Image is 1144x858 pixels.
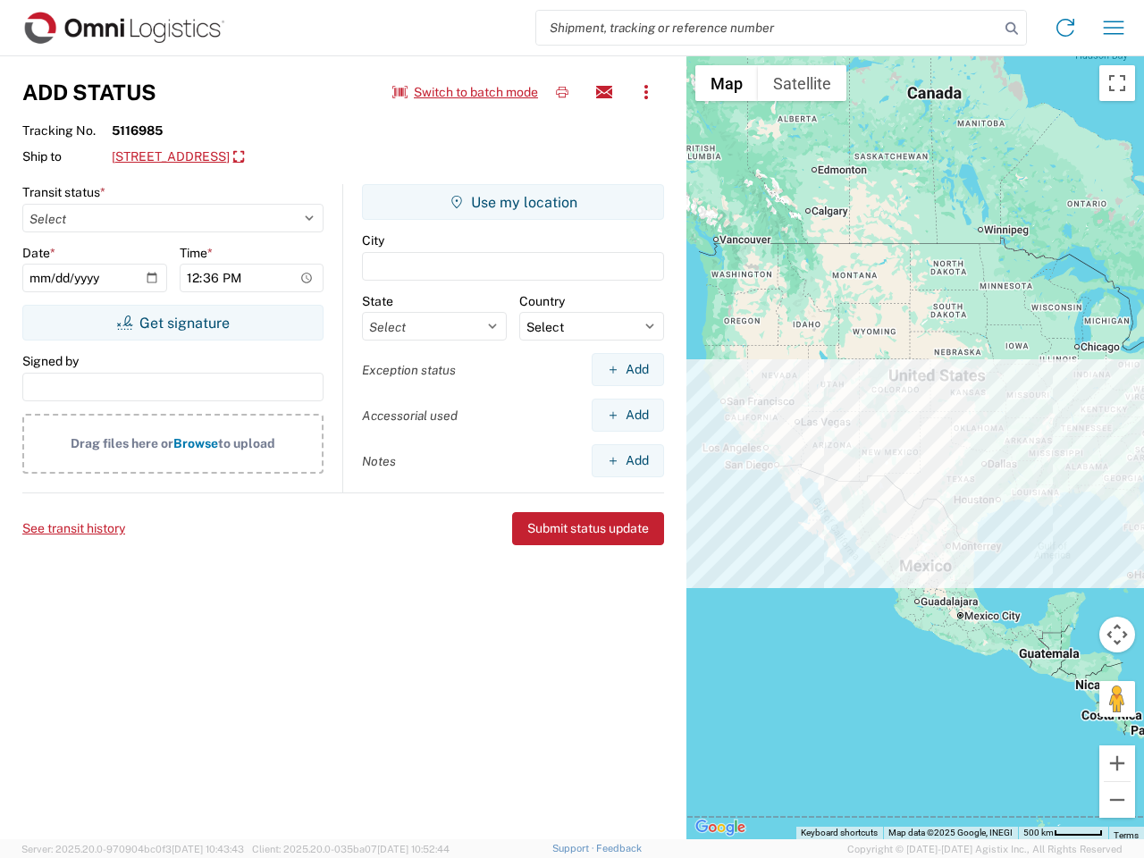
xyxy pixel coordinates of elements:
[22,184,105,200] label: Transit status
[596,843,642,854] a: Feedback
[1099,782,1135,818] button: Zoom out
[592,399,664,432] button: Add
[695,65,758,101] button: Show street map
[362,184,664,220] button: Use my location
[22,305,324,341] button: Get signature
[71,436,173,450] span: Drag files here or
[552,843,597,854] a: Support
[22,353,79,369] label: Signed by
[512,512,664,545] button: Submit status update
[1023,828,1054,837] span: 500 km
[1099,617,1135,652] button: Map camera controls
[173,436,218,450] span: Browse
[180,245,213,261] label: Time
[21,844,244,854] span: Server: 2025.20.0-970904bc0f3
[112,142,244,172] a: [STREET_ADDRESS]
[758,65,846,101] button: Show satellite imagery
[801,827,878,839] button: Keyboard shortcuts
[592,444,664,477] button: Add
[1018,827,1108,839] button: Map Scale: 500 km per 51 pixels
[536,11,999,45] input: Shipment, tracking or reference number
[592,353,664,386] button: Add
[112,122,163,139] strong: 5116985
[691,816,750,839] a: Open this area in Google Maps (opens a new window)
[362,362,456,378] label: Exception status
[362,293,393,309] label: State
[362,408,458,424] label: Accessorial used
[888,828,1013,837] span: Map data ©2025 Google, INEGI
[847,841,1123,857] span: Copyright © [DATE]-[DATE] Agistix Inc., All Rights Reserved
[22,122,112,139] span: Tracking No.
[1114,830,1139,840] a: Terms
[691,816,750,839] img: Google
[1099,681,1135,717] button: Drag Pegman onto the map to open Street View
[22,514,125,543] button: See transit history
[22,80,156,105] h3: Add Status
[1099,745,1135,781] button: Zoom in
[172,844,244,854] span: [DATE] 10:43:43
[377,844,450,854] span: [DATE] 10:52:44
[362,232,384,248] label: City
[362,453,396,469] label: Notes
[252,844,450,854] span: Client: 2025.20.0-035ba07
[218,436,275,450] span: to upload
[22,245,55,261] label: Date
[1099,65,1135,101] button: Toggle fullscreen view
[519,293,565,309] label: Country
[392,78,538,107] button: Switch to batch mode
[22,148,112,164] span: Ship to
